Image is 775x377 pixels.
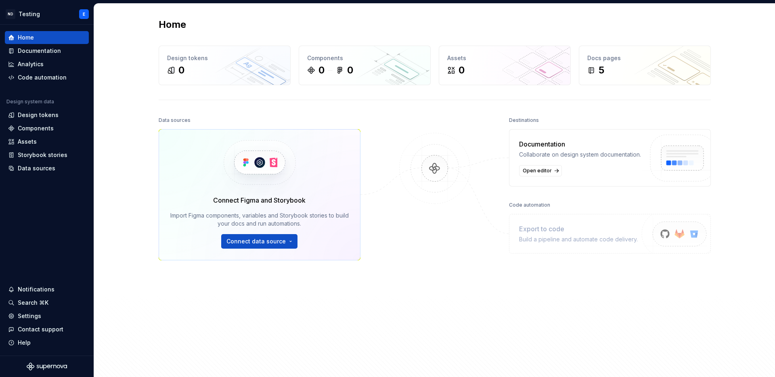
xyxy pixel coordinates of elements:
[18,151,67,159] div: Storybook stories
[509,199,550,211] div: Code automation
[519,151,641,159] div: Collaborate on design system documentation.
[5,336,89,349] button: Help
[18,339,31,347] div: Help
[18,34,34,42] div: Home
[18,111,59,119] div: Design tokens
[18,47,61,55] div: Documentation
[5,296,89,309] button: Search ⌘K
[5,283,89,296] button: Notifications
[519,235,638,243] div: Build a pipeline and automate code delivery.
[5,122,89,135] a: Components
[18,325,63,333] div: Contact support
[519,139,641,149] div: Documentation
[18,285,54,293] div: Notifications
[5,310,89,323] a: Settings
[523,168,552,174] span: Open editor
[5,162,89,175] a: Data sources
[347,64,353,77] div: 0
[19,10,40,18] div: Testing
[167,54,282,62] div: Design tokens
[226,237,286,245] span: Connect data source
[18,60,44,68] div: Analytics
[519,224,638,234] div: Export to code
[6,98,54,105] div: Design system data
[18,124,54,132] div: Components
[83,11,85,17] div: E
[519,165,562,176] a: Open editor
[18,73,67,82] div: Code automation
[18,312,41,320] div: Settings
[318,64,325,77] div: 0
[159,18,186,31] h2: Home
[5,44,89,57] a: Documentation
[509,115,539,126] div: Destinations
[18,138,37,146] div: Assets
[299,46,431,85] a: Components00
[439,46,571,85] a: Assets0
[5,149,89,161] a: Storybook stories
[587,54,702,62] div: Docs pages
[5,31,89,44] a: Home
[18,299,48,307] div: Search ⌘K
[27,362,67,371] svg: Supernova Logo
[579,46,711,85] a: Docs pages5
[213,195,306,205] div: Connect Figma and Storybook
[159,115,191,126] div: Data sources
[5,71,89,84] a: Code automation
[18,164,55,172] div: Data sources
[6,9,15,19] div: ND
[5,109,89,121] a: Design tokens
[2,5,92,23] button: NDTestingE
[5,58,89,71] a: Analytics
[459,64,465,77] div: 0
[178,64,184,77] div: 0
[599,64,604,77] div: 5
[307,54,422,62] div: Components
[447,54,562,62] div: Assets
[221,234,297,249] button: Connect data source
[170,212,349,228] div: Import Figma components, variables and Storybook stories to build your docs and run automations.
[5,135,89,148] a: Assets
[159,46,291,85] a: Design tokens0
[5,323,89,336] button: Contact support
